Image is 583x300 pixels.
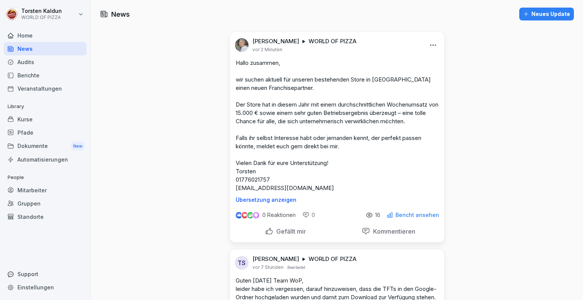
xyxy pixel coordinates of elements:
[309,38,356,45] p: WORLD OF PIZZA
[236,59,438,192] p: Hallo zusammen, wir suchen aktuell für unseren bestehenden Store in [GEOGRAPHIC_DATA] einen neuen...
[4,82,87,95] a: Veranstaltungen
[523,10,570,18] div: Neues Update
[235,38,249,52] img: in3w5lo2z519nrm9gbxqh89t.png
[71,142,84,151] div: New
[111,9,130,19] h1: News
[4,126,87,139] a: Pfade
[236,197,438,203] p: Übersetzung anzeigen
[4,281,87,294] a: Einstellungen
[309,255,356,263] p: WORLD OF PIZZA
[252,264,284,270] p: vor 7 Stunden
[395,212,439,218] p: Bericht ansehen
[370,228,415,235] p: Kommentieren
[242,212,247,218] img: love
[4,197,87,210] a: Gruppen
[4,139,87,153] div: Dokumente
[252,47,282,53] p: vor 2 Minuten
[4,42,87,55] a: News
[252,255,299,263] p: [PERSON_NAME]
[303,211,315,219] div: 0
[4,29,87,42] a: Home
[4,55,87,69] a: Audits
[4,69,87,82] a: Berichte
[273,228,306,235] p: Gefällt mir
[247,212,254,218] img: celebrate
[4,210,87,223] a: Standorte
[4,171,87,184] p: People
[252,38,299,45] p: [PERSON_NAME]
[4,267,87,281] div: Support
[375,212,380,218] p: 16
[4,101,87,113] p: Library
[4,113,87,126] a: Kurse
[235,256,249,270] div: TS
[4,139,87,153] a: DokumenteNew
[21,8,62,14] p: Torsten Kaldun
[519,8,574,20] button: Neues Update
[253,212,259,218] img: inspiring
[21,15,62,20] p: WORLD OF PIZZA
[4,153,87,166] a: Automatisierungen
[236,212,242,218] img: like
[287,264,305,270] p: Bearbeitet
[4,184,87,197] a: Mitarbeiter
[262,212,296,218] p: 0 Reaktionen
